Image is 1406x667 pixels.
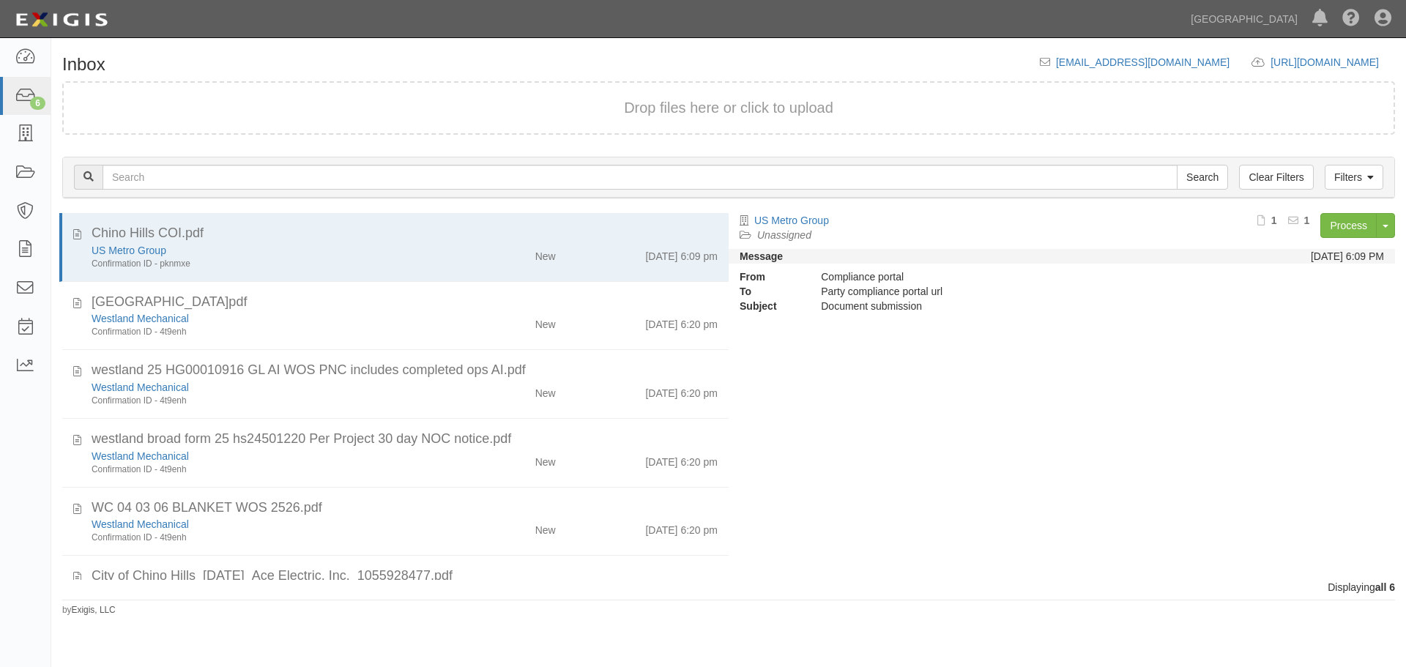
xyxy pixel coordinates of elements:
[92,517,447,532] div: Westland Mechanical
[645,380,718,400] div: [DATE] 6:20 pm
[729,284,810,299] strong: To
[1177,165,1228,190] input: Search
[92,463,447,476] div: Confirmation ID - 4t9enh
[92,245,166,256] a: US Metro Group
[1304,215,1310,226] b: 1
[11,7,112,33] img: logo-5460c22ac91f19d4615b14bd174203de0afe785f0fc80cf4dbbc73dc1793850b.png
[535,380,556,400] div: New
[92,224,718,243] div: Chino Hills COI.pdf
[535,449,556,469] div: New
[92,293,718,312] div: chino hills coi library.pdf
[92,258,447,270] div: Confirmation ID - pknmxe
[1342,10,1360,28] i: Help Center - Complianz
[92,532,447,544] div: Confirmation ID - 4t9enh
[62,55,105,74] h1: Inbox
[92,430,718,449] div: westland broad form 25 hs24501220 Per Project 30 day NOC notice.pdf
[92,395,447,407] div: Confirmation ID - 4t9enh
[535,243,556,264] div: New
[757,229,811,241] a: Unassigned
[30,97,45,110] div: 6
[1325,165,1383,190] a: Filters
[810,269,1217,284] div: Compliance portal
[1271,56,1395,68] a: [URL][DOMAIN_NAME]
[62,604,116,616] small: by
[1320,213,1377,238] a: Process
[92,567,718,586] div: City of Chino Hills_9-25-2025_Ace Electric, Inc._1055928477.pdf
[535,517,556,537] div: New
[810,299,1217,313] div: Document submission
[72,605,116,615] a: Exigis, LLC
[740,250,783,262] strong: Message
[92,499,718,518] div: WC 04 03 06 BLANKET WOS 2526.pdf
[810,284,1217,299] div: Party compliance portal url
[1271,215,1277,226] b: 1
[645,449,718,469] div: [DATE] 6:20 pm
[1375,581,1395,593] b: all 6
[92,361,718,380] div: westland 25 HG00010916 GL AI WOS PNC includes completed ops AI.pdf
[645,311,718,332] div: [DATE] 6:20 pm
[92,326,447,338] div: Confirmation ID - 4t9enh
[1239,165,1313,190] a: Clear Filters
[92,449,447,463] div: Westland Mechanical
[92,380,447,395] div: Westland Mechanical
[1056,56,1230,68] a: [EMAIL_ADDRESS][DOMAIN_NAME]
[1311,249,1384,264] div: [DATE] 6:09 PM
[92,518,189,530] a: Westland Mechanical
[754,215,829,226] a: US Metro Group
[92,381,189,393] a: Westland Mechanical
[1183,4,1305,34] a: [GEOGRAPHIC_DATA]
[103,165,1178,190] input: Search
[729,299,810,313] strong: Subject
[92,311,447,326] div: Westland Mechanical
[92,243,447,258] div: US Metro Group
[645,243,718,264] div: [DATE] 6:09 pm
[92,313,189,324] a: Westland Mechanical
[729,269,810,284] strong: From
[51,580,1406,595] div: Displaying
[92,450,189,462] a: Westland Mechanical
[624,97,833,119] button: Drop files here or click to upload
[645,517,718,537] div: [DATE] 6:20 pm
[535,311,556,332] div: New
